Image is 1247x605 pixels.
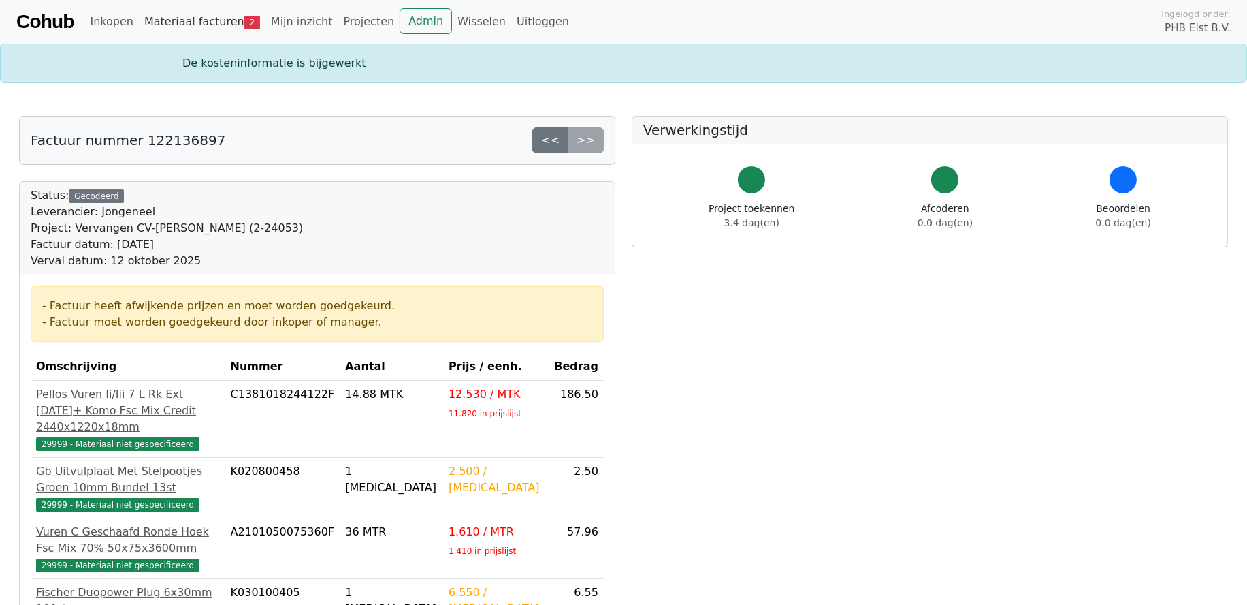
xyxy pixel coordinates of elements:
[449,409,521,418] sub: 11.820 in prijslijst
[549,381,604,458] td: 186.50
[225,381,340,458] td: C1381018244122F
[139,8,265,35] a: Materiaal facturen2
[345,463,438,496] div: 1 [MEDICAL_DATA]
[225,518,340,579] td: A2101050075360F
[449,524,543,540] div: 1.610 / MTR
[709,202,794,230] div: Project toekennen
[31,236,303,253] div: Factuur datum: [DATE]
[338,8,400,35] a: Projecten
[532,127,568,153] a: <<
[174,55,1073,72] div: De kosteninformatie is bijgewerkt
[511,8,574,35] a: Uitloggen
[31,253,303,269] div: Verval datum: 12 oktober 2025
[36,498,199,512] span: 29999 - Materiaal niet gespecificeerd
[36,386,220,452] a: Pellos Vuren Ii/Iii 7 L Rk Ext [DATE]+ Komo Fsc Mix Credit 2440x1220x18mm29999 - Materiaal niet g...
[918,202,973,230] div: Afcoderen
[345,386,438,403] div: 14.88 MTK
[918,217,973,228] span: 0.0 dag(en)
[31,132,225,149] h5: Factuur nummer 122136897
[36,524,220,573] a: Vuren C Geschaafd Ronde Hoek Fsc Mix 70% 50x75x3600mm29999 - Materiaal niet gespecificeerd
[340,353,443,381] th: Aantal
[443,353,549,381] th: Prijs / eenh.
[84,8,138,35] a: Inkopen
[1096,202,1151,230] div: Beoordelen
[449,463,543,496] div: 2.500 / [MEDICAL_DATA]
[225,458,340,518] td: K020800458
[31,353,225,381] th: Omschrijving
[36,559,199,572] span: 29999 - Materiaal niet gespecificeerd
[400,8,452,34] a: Admin
[31,187,303,269] div: Status:
[42,298,592,314] div: - Factuur heeft afwijkende prijzen en moet worden goedgekeurd.
[225,353,340,381] th: Nummer
[643,122,1216,138] h5: Verwerkingstijd
[31,204,303,220] div: Leverancier: Jongeneel
[452,8,511,35] a: Wisselen
[244,16,260,29] span: 2
[1165,20,1231,36] span: PHB Elst B.V.
[549,353,604,381] th: Bedrag
[1161,7,1231,20] span: Ingelogd onder:
[1096,217,1151,228] span: 0.0 dag(en)
[36,437,199,451] span: 29999 - Materiaal niet gespecificeerd
[36,463,220,496] div: Gb Uitvulplaat Met Stelpootjes Groen 10mm Bundel 13st
[549,518,604,579] td: 57.96
[265,8,338,35] a: Mijn inzicht
[549,458,604,518] td: 2.50
[42,314,592,330] div: - Factuur moet worden goedgekeurd door inkoper of manager.
[31,220,303,236] div: Project: Vervangen CV-[PERSON_NAME] (2-24053)
[16,5,74,38] a: Cohub
[724,217,779,228] span: 3.4 dag(en)
[69,189,124,203] div: Gecodeerd
[345,524,438,540] div: 36 MTR
[36,463,220,512] a: Gb Uitvulplaat Met Stelpootjes Groen 10mm Bundel 13st29999 - Materiaal niet gespecificeerd
[449,386,543,403] div: 12.530 / MTK
[36,386,220,435] div: Pellos Vuren Ii/Iii 7 L Rk Ext [DATE]+ Komo Fsc Mix Credit 2440x1220x18mm
[449,546,516,556] sub: 1.410 in prijslijst
[36,524,220,557] div: Vuren C Geschaafd Ronde Hoek Fsc Mix 70% 50x75x3600mm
